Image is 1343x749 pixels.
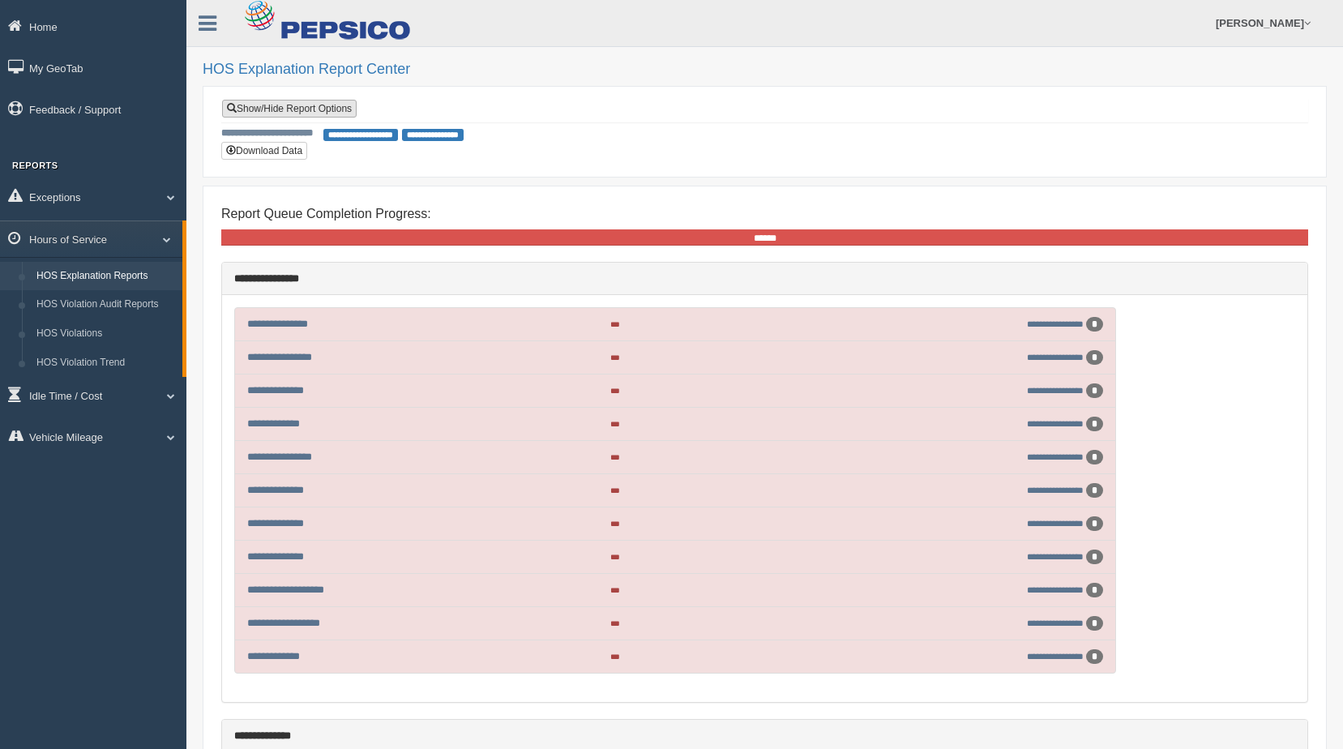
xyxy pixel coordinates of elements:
h2: HOS Explanation Report Center [203,62,1327,78]
a: HOS Violations [29,319,182,349]
h4: Report Queue Completion Progress: [221,207,1308,221]
a: HOS Violation Trend [29,349,182,378]
a: HOS Violation Audit Reports [29,290,182,319]
a: Show/Hide Report Options [222,100,357,118]
a: HOS Explanation Reports [29,262,182,291]
button: Download Data [221,142,307,160]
